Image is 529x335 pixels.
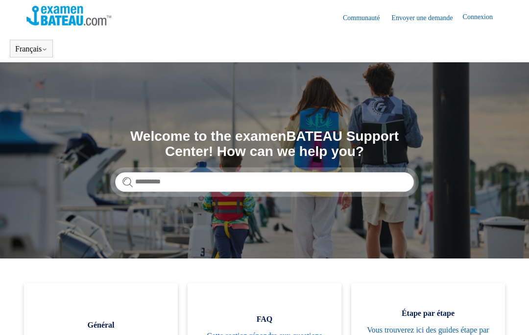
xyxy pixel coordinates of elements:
[391,13,462,23] a: Envoyer une demande
[202,313,327,325] span: FAQ
[15,45,48,53] button: Français
[496,302,522,328] div: Live chat
[115,172,414,192] input: Rechercher
[343,13,389,23] a: Communauté
[115,129,414,159] h1: Welcome to the examenBATEAU Support Center! How can we help you?
[26,6,111,26] img: Page d’accueil du Centre d’aide Examen Bateau
[39,319,163,331] span: Général
[366,308,490,319] span: Étape par étape
[463,12,503,24] a: Connexion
